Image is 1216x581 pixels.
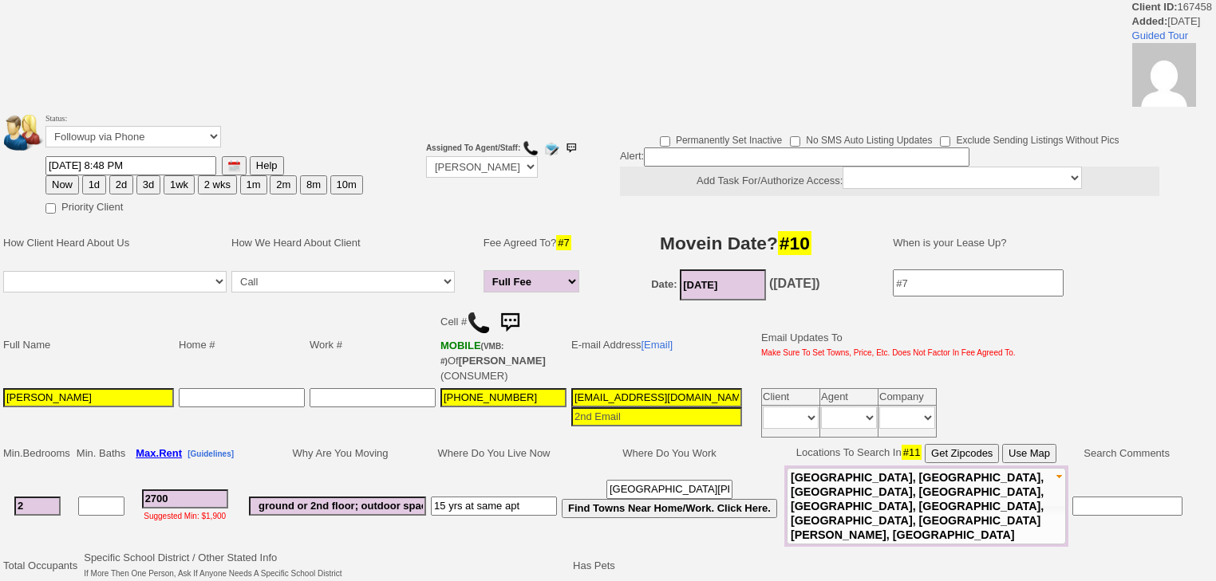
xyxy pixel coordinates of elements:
a: [Email] [641,339,673,351]
td: E-mail Address [569,304,744,386]
a: [Guidelines] [188,447,234,459]
span: #11 [902,445,922,460]
label: Priority Client [45,196,123,214]
font: Status: [45,114,221,143]
label: Permanently Set Inactive [660,129,782,147]
td: When is your Lease Up? [877,219,1186,267]
td: Where Do You Work [559,442,780,465]
div: Alert: [620,147,1159,196]
button: 2m [270,175,297,194]
nobr: Locations To Search In [796,446,1056,458]
button: 2d [109,175,133,194]
img: sms.png [494,307,526,339]
td: Home # [176,304,307,386]
img: [calendar icon] [228,160,240,172]
input: #8 [431,497,557,516]
label: No SMS Auto Listing Updates [790,129,932,147]
b: Assigned To Agent/Staff: [426,143,520,152]
label: Exclude Sending Listings Without Pics [940,129,1119,147]
td: Min. Baths [74,442,128,465]
b: AT&T Wireless [440,340,503,367]
img: call.png [523,140,539,156]
input: #3 [142,489,228,508]
td: Min. [1,442,74,465]
td: Email Updates To [749,304,1018,386]
h3: Movein Date? [597,229,875,257]
td: Cell # Of (CONSUMER) [438,304,569,386]
a: Guided Tour [1132,29,1189,41]
button: Help [250,156,284,175]
button: [GEOGRAPHIC_DATA], [GEOGRAPHIC_DATA], [GEOGRAPHIC_DATA], [GEOGRAPHIC_DATA], [GEOGRAPHIC_DATA], [G... [787,468,1066,544]
button: 1d [82,175,106,194]
input: #7 [893,269,1064,296]
img: call.png [467,311,491,335]
td: Search Comments [1068,442,1186,465]
img: people.png [4,115,52,151]
td: Agent [820,389,878,406]
input: 2nd Email [571,407,742,426]
b: [Guidelines] [188,449,234,458]
b: Date: [651,278,677,290]
button: 8m [300,175,327,194]
td: How Client Heard About Us [1,219,229,267]
input: #9 [606,480,732,499]
button: 3d [136,175,160,194]
input: Exclude Sending Listings Without Pics [940,136,950,147]
button: 10m [330,175,363,194]
input: 1st Email - Question #0 [571,388,742,407]
td: Fee Agreed To? [481,219,586,267]
b: Max. [136,447,182,459]
td: Full Name [1,304,176,386]
span: #10 [778,231,811,255]
input: #6 [249,497,426,516]
button: 2 wks [198,175,237,194]
button: Find Towns Near Home/Work. Click Here. [562,499,777,518]
span: #7 [556,235,570,250]
span: [GEOGRAPHIC_DATA], [GEOGRAPHIC_DATA], [GEOGRAPHIC_DATA], [GEOGRAPHIC_DATA], [GEOGRAPHIC_DATA], [G... [791,471,1044,541]
img: sms.png [563,140,579,156]
input: #1 [14,497,61,516]
td: Company [878,389,937,406]
input: Permanently Set Inactive [660,136,670,147]
td: Why Are You Moving [247,442,428,465]
font: If More Then One Person, Ask If Anyone Needs A Specific School District [84,569,342,578]
img: compose_email.png [543,140,559,156]
button: Now [45,175,79,194]
button: 1m [240,175,267,194]
b: [PERSON_NAME] [459,355,546,367]
td: Work # [307,304,438,386]
input: No SMS Auto Listing Updates [790,136,800,147]
td: Where Do You Live Now [428,442,559,465]
font: Make Sure To Set Towns, Price, Etc. Does Not Factor In Fee Agreed To. [761,348,1016,357]
td: How We Heard About Client [229,219,473,267]
button: 1wk [164,175,195,194]
span: Bedrooms [23,447,70,459]
span: Rent [159,447,182,459]
td: Client [762,389,820,406]
b: Client ID: [1132,1,1178,13]
input: Priority Client [45,203,56,214]
b: Added: [1132,15,1168,27]
b: ([DATE]) [769,277,820,290]
img: c6abd0ff71fecd2c1a3964bea80df27e [1132,43,1196,107]
center: Add Task For/Authorize Access: [620,167,1159,196]
font: MOBILE [440,340,481,351]
font: Suggested Min: $1,900 [144,512,226,520]
button: Get Zipcodes [925,444,999,463]
button: Use Map [1002,444,1056,463]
